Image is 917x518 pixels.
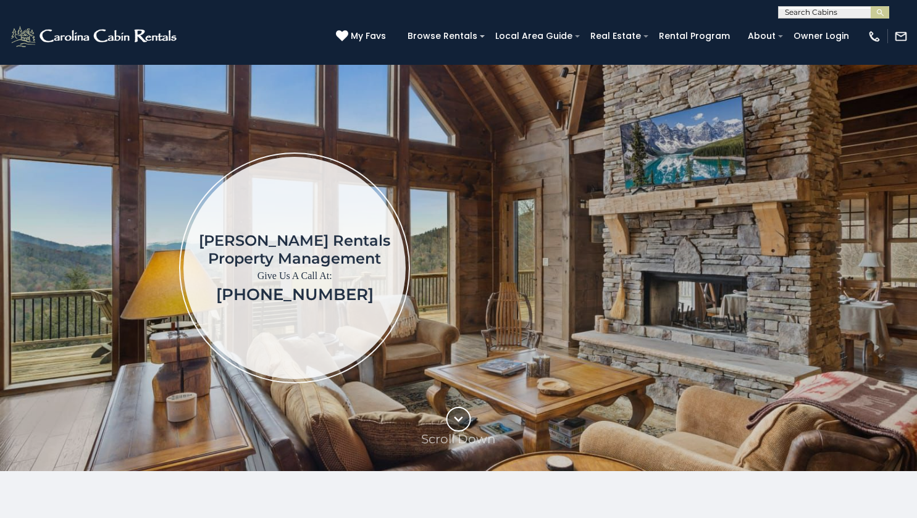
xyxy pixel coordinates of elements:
a: Owner Login [787,27,855,46]
p: Scroll Down [421,432,496,446]
a: Browse Rentals [401,27,484,46]
img: White-1-2.png [9,24,180,49]
a: Local Area Guide [489,27,579,46]
a: [PHONE_NUMBER] [216,285,374,304]
a: My Favs [336,30,389,43]
a: About [742,27,782,46]
span: My Favs [351,30,386,43]
a: Real Estate [584,27,647,46]
img: mail-regular-white.png [894,30,908,43]
h1: [PERSON_NAME] Rentals Property Management [199,232,390,267]
iframe: New Contact Form [571,101,899,434]
a: Rental Program [653,27,736,46]
img: phone-regular-white.png [868,30,881,43]
p: Give Us A Call At: [199,267,390,285]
